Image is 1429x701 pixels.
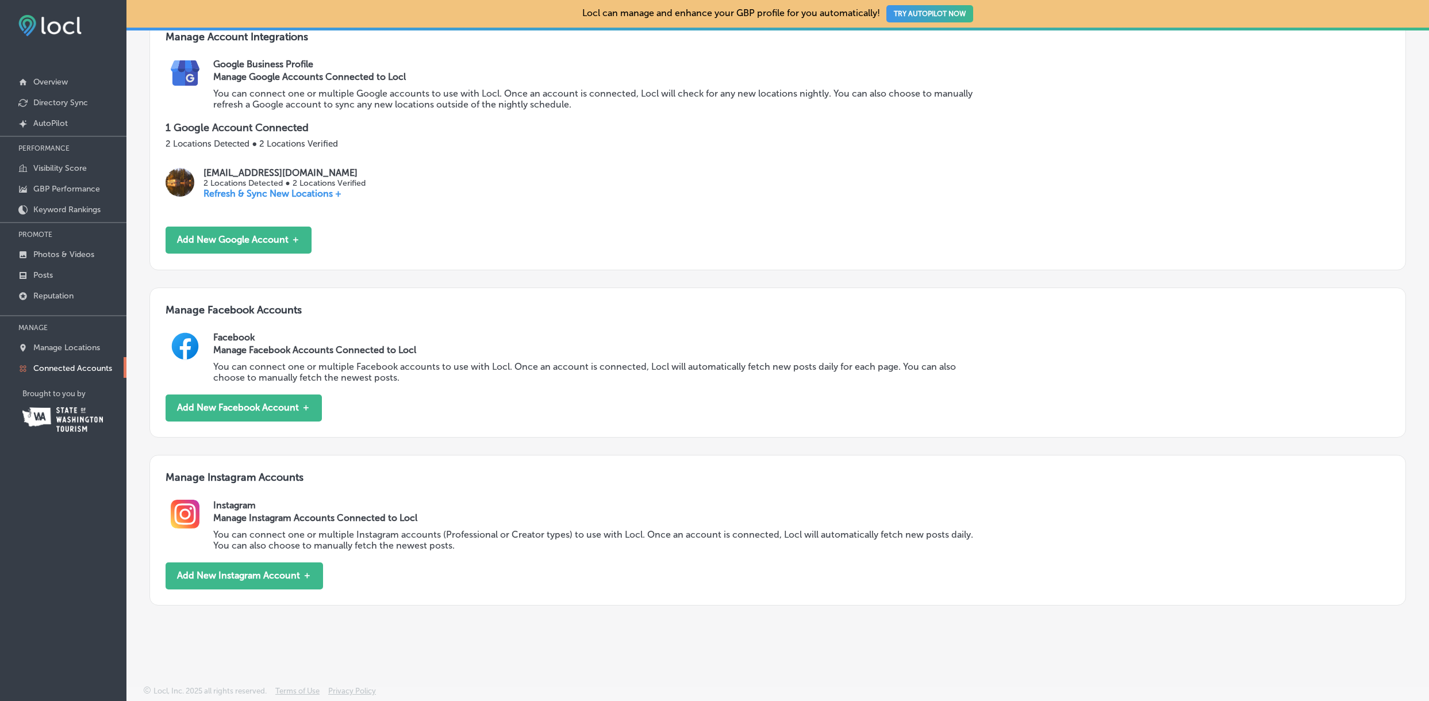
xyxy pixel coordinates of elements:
[886,5,973,22] button: TRY AUTOPILOT NOW
[213,361,978,383] p: You can connect one or multiple Facebook accounts to use with Locl. Once an account is connected,...
[33,77,68,87] p: Overview
[33,118,68,128] p: AutoPilot
[166,394,322,422] button: Add New Facebook Account ＋
[166,471,1390,499] h3: Manage Instagram Accounts
[203,188,365,199] p: Refresh & Sync New Locations +
[33,343,100,353] p: Manage Locations
[22,407,103,432] img: Washington Tourism
[166,30,1390,59] h3: Manage Account Integrations
[33,250,94,259] p: Photos & Videos
[18,15,82,36] img: fda3e92497d09a02dc62c9cd864e3231.png
[213,332,1389,343] h2: Facebook
[213,500,1389,511] h2: Instagram
[166,121,1390,134] p: 1 Google Account Connected
[328,687,376,701] a: Privacy Policy
[22,389,126,398] p: Brought to you by
[213,512,978,523] h3: Manage Instagram Accounts Connected to Locl
[33,98,88,108] p: Directory Sync
[166,139,1390,149] p: 2 Locations Detected ● 2 Locations Verified
[213,529,978,551] p: You can connect one or multiple Instagram accounts (Professional or Creator types) to use with Lo...
[213,344,978,355] h3: Manage Facebook Accounts Connected to Locl
[213,59,1389,70] h2: Google Business Profile
[213,88,978,110] p: You can connect one or multiple Google accounts to use with Locl. Once an account is connected, L...
[213,71,978,82] h3: Manage Google Accounts Connected to Locl
[33,270,53,280] p: Posts
[203,178,365,188] p: 2 Locations Detected ● 2 Locations Verified
[33,205,101,214] p: Keyword Rankings
[33,363,112,373] p: Connected Accounts
[33,291,74,301] p: Reputation
[153,687,267,695] p: Locl, Inc. 2025 all rights reserved.
[275,687,320,701] a: Terms of Use
[166,562,323,589] button: Add New Instagram Account ＋
[203,167,365,178] p: [EMAIL_ADDRESS][DOMAIN_NAME]
[33,184,100,194] p: GBP Performance
[166,227,312,254] button: Add New Google Account ＋
[33,163,87,173] p: Visibility Score
[166,304,1390,332] h3: Manage Facebook Accounts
